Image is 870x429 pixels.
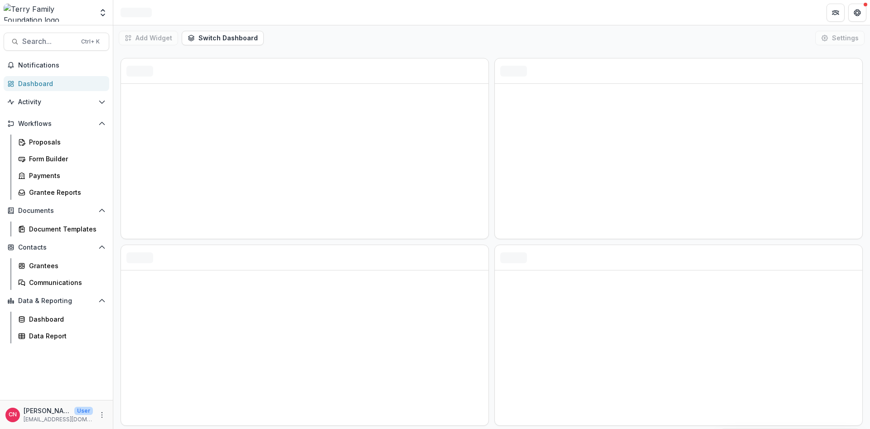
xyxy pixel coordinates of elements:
a: Dashboard [4,76,109,91]
button: Notifications [4,58,109,72]
div: Dashboard [18,79,102,88]
div: Payments [29,171,102,180]
a: Proposals [14,135,109,149]
button: Search... [4,33,109,51]
button: More [97,410,107,420]
span: Activity [18,98,95,106]
div: Form Builder [29,154,102,164]
a: Grantee Reports [14,185,109,200]
div: Proposals [29,137,102,147]
button: Add Widget [119,31,178,45]
span: Search... [22,37,76,46]
p: [PERSON_NAME] [24,406,71,415]
p: [EMAIL_ADDRESS][DOMAIN_NAME] [24,415,93,424]
button: Open Documents [4,203,109,218]
button: Open Contacts [4,240,109,255]
span: Workflows [18,120,95,128]
nav: breadcrumb [117,6,155,19]
span: Contacts [18,244,95,251]
div: Grantees [29,261,102,270]
div: Document Templates [29,224,102,234]
div: Data Report [29,331,102,341]
p: User [74,407,93,415]
button: Switch Dashboard [182,31,264,45]
button: Open entity switcher [97,4,109,22]
a: Payments [14,168,109,183]
span: Data & Reporting [18,297,95,305]
button: Get Help [848,4,866,22]
div: Grantee Reports [29,188,102,197]
img: Terry Family Foundation logo [4,4,93,22]
button: Partners [826,4,845,22]
span: Notifications [18,62,106,69]
a: Document Templates [14,222,109,236]
a: Dashboard [14,312,109,327]
div: Ctrl + K [79,37,101,47]
a: Data Report [14,328,109,343]
a: Form Builder [14,151,109,166]
a: Grantees [14,258,109,273]
span: Documents [18,207,95,215]
button: Open Activity [4,95,109,109]
button: Open Workflows [4,116,109,131]
button: Settings [815,31,865,45]
div: Carol Nieves [9,412,17,418]
button: Open Data & Reporting [4,294,109,308]
a: Communications [14,275,109,290]
div: Communications [29,278,102,287]
div: Dashboard [29,314,102,324]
